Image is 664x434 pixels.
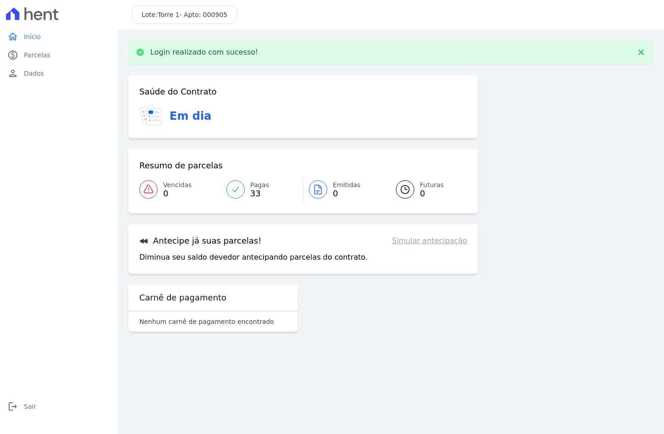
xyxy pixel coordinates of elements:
[4,46,114,64] a: paidParcelas
[7,50,18,61] i: paid
[24,402,36,411] span: Sair
[420,180,444,190] span: Futuras
[392,235,467,246] a: Simular antecipação
[303,177,385,202] a: Emitidas 0
[7,401,18,412] i: logout
[139,317,274,326] p: Nenhum carnê de pagamento encontrado
[163,180,192,190] span: Vencidas
[420,190,444,197] span: 0
[4,64,114,83] a: personDados
[24,69,44,78] span: Dados
[163,190,192,197] span: 0
[250,190,269,197] span: 33
[24,50,50,60] span: Parcelas
[158,11,227,18] span: Torre 1- Apto: 000905
[139,235,262,246] h3: Antecipe já suas parcelas!
[250,180,269,190] span: Pagas
[333,180,361,190] span: Emitidas
[4,28,114,46] a: homeInício
[170,108,211,124] h3: Em dia
[7,68,18,79] i: person
[385,177,467,202] a: Futuras 0
[139,86,217,97] h3: Saúde do Contrato
[221,177,303,202] a: Pagas 33
[139,177,221,202] a: Vencidas 0
[333,190,361,197] span: 0
[24,32,41,41] span: Início
[150,48,258,57] p: Login realizado com sucesso!
[142,10,227,20] h3: Lote:
[139,292,226,303] h3: Carnê de pagamento
[7,31,18,42] i: home
[139,252,368,263] p: Diminua seu saldo devedor antecipando parcelas do contrato.
[4,397,114,416] a: logoutSair
[139,160,223,171] h3: Resumo de parcelas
